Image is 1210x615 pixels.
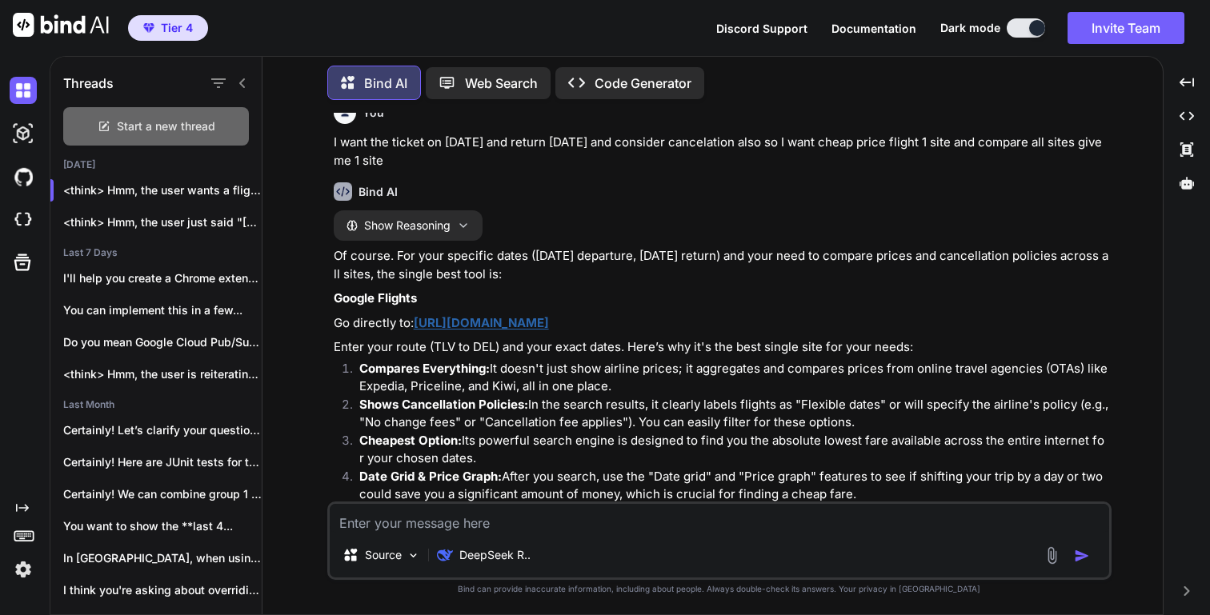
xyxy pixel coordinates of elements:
img: settings [10,556,37,583]
span: Documentation [831,22,916,35]
span: Tier 4 [161,20,193,36]
strong: Cheapest Option: [359,433,462,448]
p: I want the ticket on [DATE] and return [DATE] and consider cancelation also so I want cheap price... [334,134,1108,170]
p: DeepSeek R.. [459,547,531,563]
span: Show Reasoning [364,218,451,233]
span: Dark mode [940,20,1000,36]
img: DeepSeek R1 (671B-Full) [437,547,453,563]
strong: Compares Everything: [359,361,490,376]
p: Of course. For your specific dates ([DATE] departure, [DATE] return) and your need to compare pri... [334,247,1108,283]
p: In [GEOGRAPHIC_DATA], when using `Pattern.compile()`, you can... [63,550,262,566]
img: premium [143,23,154,33]
p: <think> Hmm, the user is reiterating the... [63,366,262,382]
p: Certainly! We can combine group 1 and... [63,486,262,502]
h1: Threads [63,74,114,93]
p: Enter your route (TLV to DEL) and your exact dates. Here’s why it's the best single site for your... [334,338,1108,357]
button: Show Reasoning [334,210,483,241]
p: <think> Hmm, the user just said "[GEOGRAPHIC_DATA]"... [63,214,262,230]
button: premiumTier 4 [128,15,208,41]
a: [URL][DOMAIN_NAME] [414,315,549,330]
button: Invite Team [1068,12,1184,44]
p: Certainly! Here are JUnit tests for the... [63,454,262,470]
li: Its powerful search engine is designed to find you the absolute lowest fare available across the ... [347,432,1108,468]
h6: You [363,105,384,121]
img: Pick Models [407,549,420,562]
li: It doesn't just show airline prices; it aggregates and compares prices from online travel agencie... [347,360,1108,396]
h2: [DATE] [50,158,262,171]
p: You can implement this in a few... [63,302,262,318]
h2: Last 7 Days [50,246,262,259]
p: Do you mean Google Cloud Pub/Sub (org.springframework.cloud.gcp.pubsub... [63,334,262,350]
p: <think> Hmm, the user wants a flight... [63,182,262,198]
li: In the search results, it clearly labels flights as "Flexible dates" or will specify the airline'... [347,396,1108,432]
strong: Shows Cancellation Policies: [359,397,528,412]
img: cloudideIcon [10,206,37,234]
p: Code Generator [595,74,691,93]
button: Discord Support [716,20,807,37]
img: icon [1074,548,1090,564]
img: darkChat [10,77,37,104]
p: You want to show the **last 4... [63,518,262,534]
span: Start a new thread [117,118,215,134]
p: I think you're asking about overriding `request.getRemoteHost()`... [63,582,262,598]
strong: Google Flights [334,290,417,306]
span: Discord Support [716,22,807,35]
img: githubDark [10,163,37,190]
p: Web Search [465,74,538,93]
p: Go directly to: [334,314,1108,333]
li: After you search, use the "Date grid" and "Price graph" features to see if shifting your trip by ... [347,468,1108,504]
p: Bind AI [364,74,407,93]
img: Bind AI [13,13,109,37]
p: Bind can provide inaccurate information, including about people. Always double-check its answers.... [327,583,1112,595]
button: Documentation [831,20,916,37]
img: attachment [1043,546,1061,565]
h2: Last Month [50,398,262,411]
h6: Bind AI [359,184,398,200]
strong: Date Grid & Price Graph: [359,469,502,484]
img: darkAi-studio [10,120,37,147]
p: Certainly! Let’s clarify your question: **Section 10(14)(i)... [63,422,262,438]
p: I'll help you create a Chrome extension... [63,270,262,286]
p: Source [365,547,402,563]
